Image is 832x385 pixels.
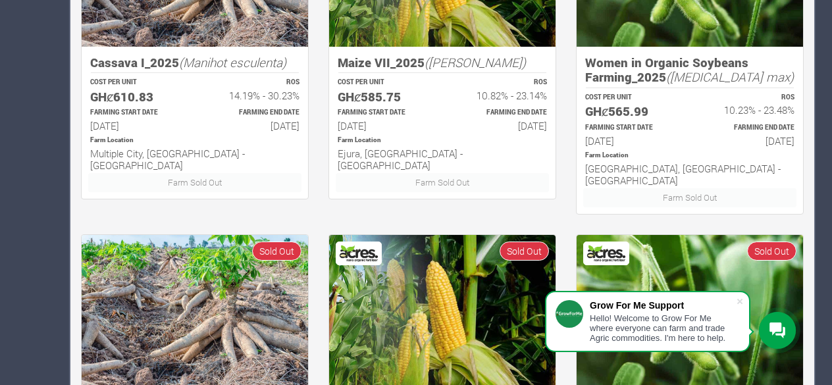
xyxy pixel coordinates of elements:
p: COST PER UNIT [585,93,678,103]
p: ROS [454,78,547,88]
h6: 14.19% - 30.23% [207,90,299,101]
h5: Women in Organic Soybeans Farming_2025 [585,55,794,85]
p: COST PER UNIT [90,78,183,88]
img: Acres Nano [338,244,380,263]
h6: 10.82% - 23.14% [454,90,547,101]
p: COST PER UNIT [338,78,430,88]
div: Hello! Welcome to Grow For Me where everyone can farm and trade Agric commodities. I'm here to help. [590,313,736,343]
h6: [DATE] [207,120,299,132]
p: Estimated Farming Start Date [90,108,183,118]
h6: 10.23% - 23.48% [702,104,794,116]
h6: [DATE] [585,135,678,147]
h5: Maize VII_2025 [338,55,547,70]
span: Sold Out [252,242,301,261]
p: Estimated Farming Start Date [585,123,678,133]
p: Location of Farm [338,136,547,145]
h6: [DATE] [454,120,547,132]
i: ([PERSON_NAME]) [425,54,526,70]
h6: [DATE] [338,120,430,132]
h5: GHȼ610.83 [90,90,183,105]
h5: GHȼ585.75 [338,90,430,105]
h6: [GEOGRAPHIC_DATA], [GEOGRAPHIC_DATA] - [GEOGRAPHIC_DATA] [585,163,794,186]
p: Estimated Farming Start Date [338,108,430,118]
h5: GHȼ565.99 [585,104,678,119]
p: ROS [702,93,794,103]
i: (Manihot esculenta) [179,54,286,70]
h6: [DATE] [702,135,794,147]
h5: Cassava I_2025 [90,55,299,70]
p: ROS [207,78,299,88]
h6: Ejura, [GEOGRAPHIC_DATA] - [GEOGRAPHIC_DATA] [338,147,547,171]
p: Estimated Farming End Date [454,108,547,118]
h6: Multiple City, [GEOGRAPHIC_DATA] - [GEOGRAPHIC_DATA] [90,147,299,171]
img: Acres Nano [585,244,627,263]
p: Estimated Farming End Date [207,108,299,118]
span: Sold Out [747,242,796,261]
h6: [DATE] [90,120,183,132]
p: Location of Farm [585,151,794,161]
span: Sold Out [500,242,549,261]
p: Estimated Farming End Date [702,123,794,133]
div: Grow For Me Support [590,300,736,311]
p: Location of Farm [90,136,299,145]
i: ([MEDICAL_DATA] max) [666,68,794,85]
